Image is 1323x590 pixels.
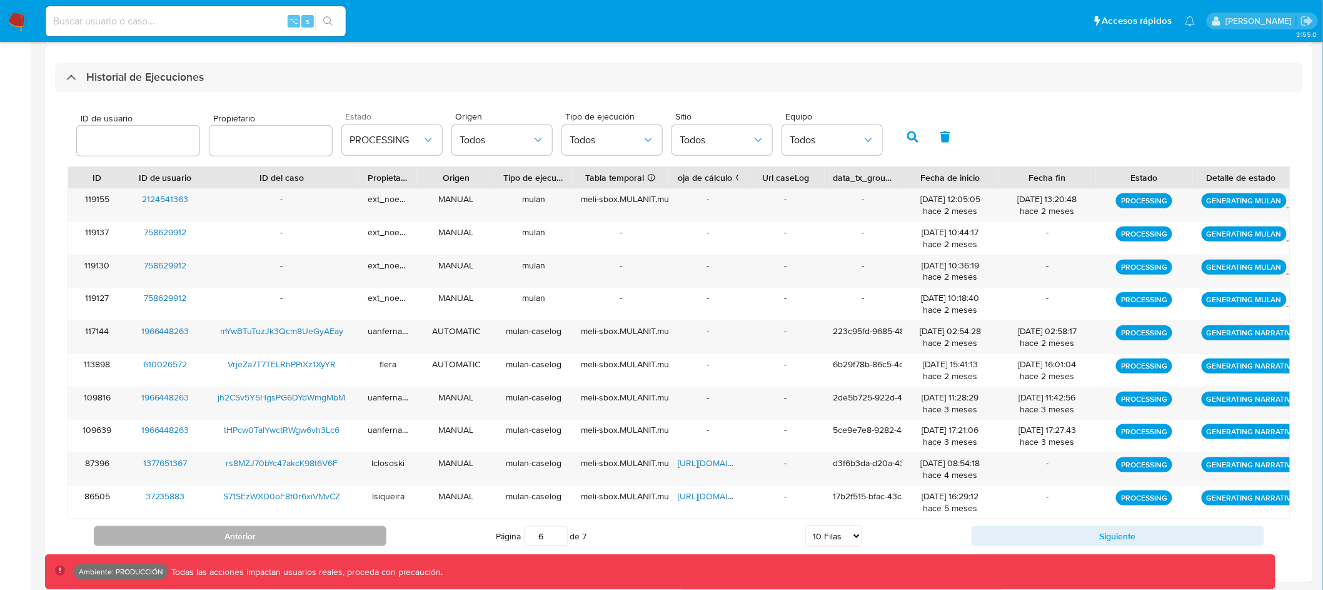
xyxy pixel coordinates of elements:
a: Salir [1300,14,1314,28]
span: 3.155.0 [1296,29,1317,39]
p: diego.assum@mercadolibre.com [1225,15,1296,27]
p: Todas las acciones impactan usuarios reales, proceda con precaución. [168,566,443,578]
a: Notificaciones [1185,16,1195,26]
p: Ambiente: PRODUCCIÓN [79,569,163,574]
span: s [306,15,309,27]
button: search-icon [315,13,341,30]
input: Buscar usuario o caso... [46,13,346,29]
span: Accesos rápidos [1102,14,1172,28]
span: ⌥ [289,15,298,27]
